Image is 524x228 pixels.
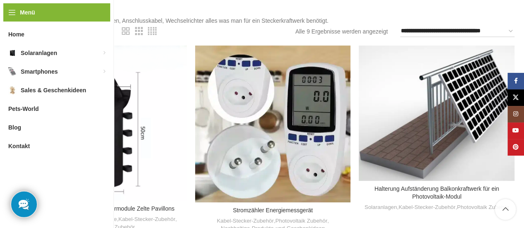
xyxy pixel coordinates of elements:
[8,86,17,94] img: Sales & Geschenkideen
[374,185,499,200] a: Halterung Aufständerung Balkonkraftwerk für ein Photovoltaik-Modul
[8,120,21,135] span: Blog
[148,26,157,36] a: Rasteransicht 4
[400,25,514,37] select: Shop-Reihenfolge
[118,216,175,223] a: Kabel-Stecker-Zubehör
[275,217,327,225] a: Photovoltaik Zubehör
[21,46,57,60] span: Solaranlagen
[20,8,35,17] span: Menü
[8,139,30,154] span: Kontakt
[507,89,524,106] a: X Social Link
[495,199,516,220] a: Scroll to top button
[217,217,273,225] a: Kabel-Stecker-Zubehör
[122,26,130,36] a: Rasteransicht 2
[507,139,524,156] a: Pinterest Social Link
[365,204,397,211] a: Solaranlagen
[507,106,524,122] a: Instagram Social Link
[507,73,524,89] a: Facebook Social Link
[21,83,86,98] span: Sales & Geschenkideen
[8,67,17,76] img: Smartphones
[295,27,388,36] p: Alle 9 Ergebnisse werden angezeigt
[233,207,313,214] a: Stromzähler Energiemessgerät
[359,46,514,181] a: Halterung Aufständerung Balkonkraftwerk für ein Photovoltaik-Modul
[8,27,24,42] span: Home
[507,122,524,139] a: YouTube Social Link
[31,16,518,25] p: Photovoltaik Zubehör Halterungen, Anschlusskabel, Wechselrichter alles was man für ein Steckerkra...
[8,101,39,116] span: Pets-World
[21,64,58,79] span: Smartphones
[195,46,351,202] a: Stromzähler Energiemessgerät
[457,204,509,211] a: Photovoltaik Zubehör
[8,49,17,57] img: Solaranlagen
[363,204,510,211] div: , ,
[135,26,143,36] a: Rasteransicht 3
[398,204,455,211] a: Kabel-Stecker-Zubehör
